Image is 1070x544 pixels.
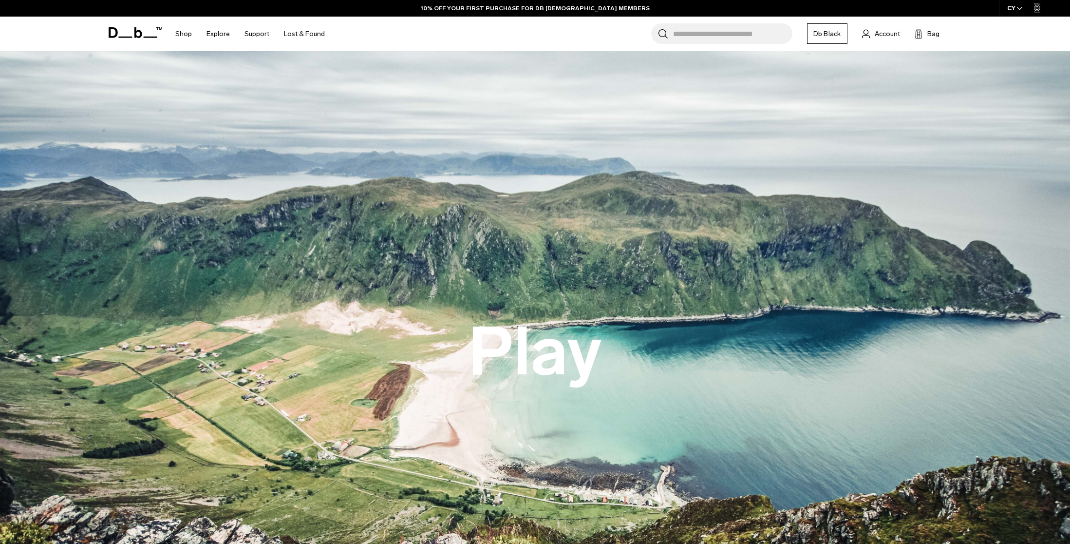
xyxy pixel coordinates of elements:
span: Bag [927,29,939,39]
a: Db Black [807,23,847,44]
a: Shop [175,17,192,51]
a: Lost & Found [284,17,325,51]
a: 10% OFF YOUR FIRST PURCHASE FOR DB [DEMOGRAPHIC_DATA] MEMBERS [421,4,650,13]
a: Support [244,17,269,51]
span: Account [875,29,900,39]
button: Bag [915,28,939,39]
button: Play [468,315,602,389]
a: Account [862,28,900,39]
a: Explore [206,17,230,51]
nav: Main Navigation [168,17,332,51]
